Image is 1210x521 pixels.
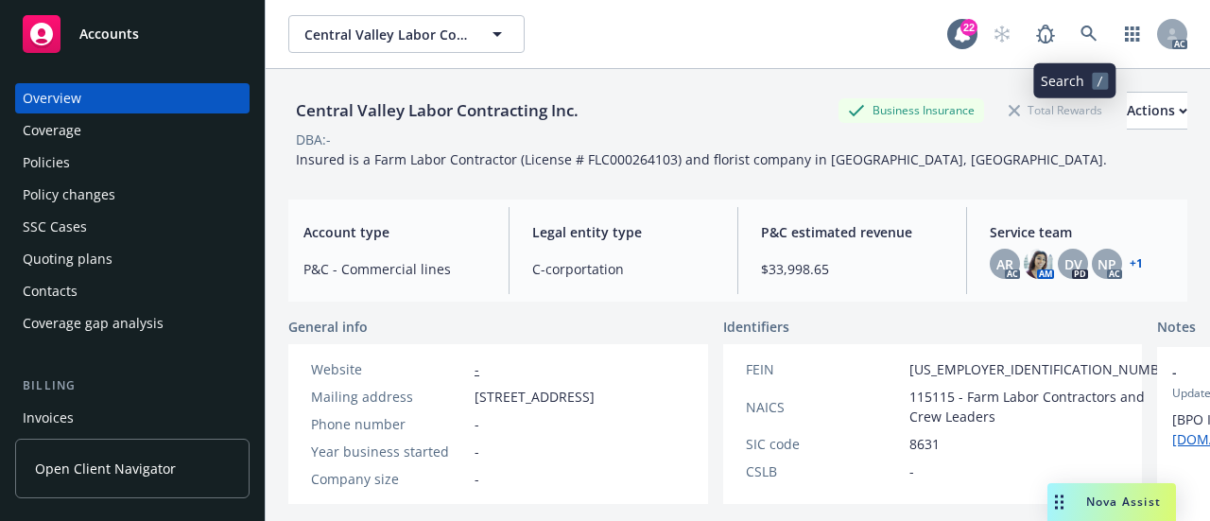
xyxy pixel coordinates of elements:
[761,222,943,242] span: P&C estimated revenue
[1098,254,1116,274] span: NP
[990,222,1172,242] span: Service team
[746,434,902,454] div: SIC code
[996,254,1013,274] span: AR
[15,212,250,242] a: SSC Cases
[532,222,715,242] span: Legal entity type
[79,26,139,42] span: Accounts
[15,83,250,113] a: Overview
[475,414,479,434] span: -
[909,434,940,454] span: 8631
[909,387,1180,426] span: 115115 - Farm Labor Contractors and Crew Leaders
[1024,249,1054,279] img: photo
[23,115,81,146] div: Coverage
[288,98,586,123] div: Central Valley Labor Contracting Inc.
[15,308,250,339] a: Coverage gap analysis
[288,317,368,337] span: General info
[1086,494,1161,510] span: Nova Assist
[1027,15,1064,53] a: Report a Bug
[746,397,902,417] div: NAICS
[960,19,977,36] div: 22
[761,259,943,279] span: $33,998.65
[1114,15,1151,53] a: Switch app
[1047,483,1176,521] button: Nova Assist
[23,180,115,210] div: Policy changes
[296,150,1107,168] span: Insured is a Farm Labor Contractor (License # FLC000264103) and florist company in [GEOGRAPHIC_DA...
[746,359,902,379] div: FEIN
[303,222,486,242] span: Account type
[15,148,250,178] a: Policies
[311,387,467,407] div: Mailing address
[288,15,525,53] button: Central Valley Labor Contracting Inc.
[909,359,1180,379] span: [US_EMPLOYER_IDENTIFICATION_NUMBER]
[532,259,715,279] span: C-corportation
[475,387,595,407] span: [STREET_ADDRESS]
[15,376,250,395] div: Billing
[35,459,176,478] span: Open Client Navigator
[983,15,1021,53] a: Start snowing
[999,98,1112,122] div: Total Rewards
[15,8,250,61] a: Accounts
[475,360,479,378] a: -
[304,25,468,44] span: Central Valley Labor Contracting Inc.
[838,98,984,122] div: Business Insurance
[296,130,331,149] div: DBA: -
[23,276,78,306] div: Contacts
[23,148,70,178] div: Policies
[311,359,467,379] div: Website
[1127,93,1187,129] div: Actions
[23,244,112,274] div: Quoting plans
[909,461,914,481] span: -
[1047,483,1071,521] div: Drag to move
[303,259,486,279] span: P&C - Commercial lines
[1127,92,1187,130] button: Actions
[311,414,467,434] div: Phone number
[15,276,250,306] a: Contacts
[475,442,479,461] span: -
[1157,317,1196,339] span: Notes
[15,244,250,274] a: Quoting plans
[23,403,74,433] div: Invoices
[1064,254,1082,274] span: DV
[15,180,250,210] a: Policy changes
[475,469,479,489] span: -
[23,83,81,113] div: Overview
[15,115,250,146] a: Coverage
[23,212,87,242] div: SSC Cases
[746,461,902,481] div: CSLB
[311,469,467,489] div: Company size
[1130,258,1143,269] a: +1
[723,317,789,337] span: Identifiers
[311,442,467,461] div: Year business started
[23,308,164,339] div: Coverage gap analysis
[15,403,250,433] a: Invoices
[1070,15,1108,53] a: Search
